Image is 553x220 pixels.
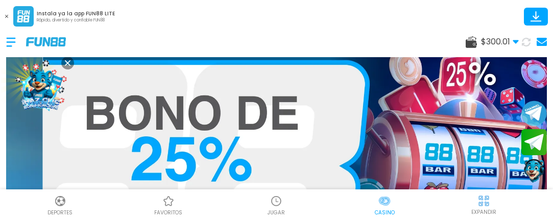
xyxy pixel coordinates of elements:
[481,36,519,48] span: $ 300.01
[54,195,66,207] img: Deportes
[521,100,547,127] button: Join telegram channel
[6,193,114,216] a: DeportesDeportesDeportes
[37,10,115,17] p: Instala ya la app FUN88 LITE
[521,158,547,184] button: Contact customer service
[330,193,439,216] a: CasinoCasinoCasino
[268,209,285,216] p: JUGAR
[13,60,68,115] img: Image Link
[521,129,547,156] button: Join telegram
[114,193,223,216] a: Casino FavoritosCasino Favoritosfavoritos
[477,194,490,207] img: hide
[13,6,34,27] img: App Logo
[47,209,73,216] p: Deportes
[162,195,175,207] img: Casino Favoritos
[375,209,395,216] p: Casino
[26,37,66,46] img: Company Logo
[471,208,496,216] p: EXPANDIR
[37,17,115,23] p: Rápido, divertido y confiable FUN88
[270,195,282,207] img: Casino Jugar
[223,193,331,216] a: Casino JugarCasino JugarJUGAR
[154,209,182,216] p: favoritos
